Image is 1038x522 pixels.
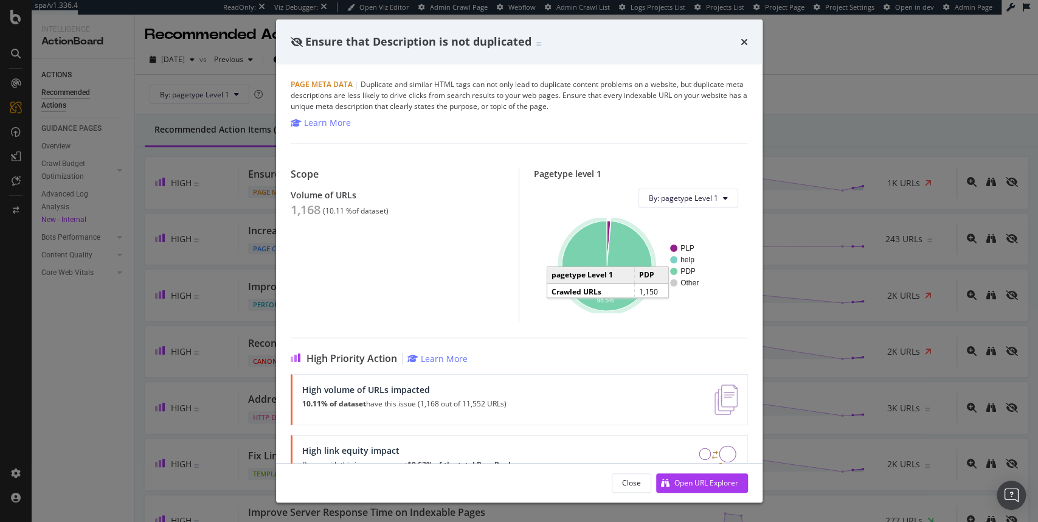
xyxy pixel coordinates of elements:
[302,385,507,395] div: High volume of URLs impacted
[291,79,748,112] div: Duplicate and similar HTML tags can not only lead to duplicate content problems on a website, but...
[649,193,718,203] span: By: pagetype Level 1
[674,478,738,488] div: Open URL Explorer
[407,353,468,364] a: Learn More
[355,79,359,89] span: |
[276,19,763,503] div: modal
[291,117,351,129] a: Learn More
[638,189,738,208] button: By: pagetype Level 1
[544,218,735,313] svg: A chart.
[656,473,748,493] button: Open URL Explorer
[680,256,694,264] text: help
[291,190,505,200] div: Volume of URLs
[306,353,397,364] span: High Priority Action
[291,203,320,217] div: 1,168
[622,478,641,488] div: Close
[699,445,737,476] img: DDxVyA23.png
[421,353,468,364] div: Learn More
[714,385,737,415] img: e5DMFwAAAABJRU5ErkJggg==
[291,169,505,180] div: Scope
[741,34,748,50] div: times
[612,473,651,493] button: Close
[536,42,541,46] img: Equal
[534,169,748,179] div: Pagetype level 1
[680,244,694,252] text: PLP
[302,461,513,469] p: Pages with this issue represent
[680,267,696,276] text: PDP
[323,207,389,215] div: ( 10.11 % of dataset )
[597,297,614,304] text: 98.5%
[304,117,351,129] div: Learn More
[291,79,353,89] span: Page Meta Data
[302,398,366,409] strong: 10.11% of dataset
[680,279,699,287] text: Other
[997,481,1026,510] div: Open Intercom Messenger
[291,37,303,47] div: eye-slash
[302,445,513,456] div: High link equity impact
[407,459,513,470] strong: 10.63% of the total PageRank
[305,34,531,49] span: Ensure that Description is not duplicated
[302,400,507,408] p: have this issue (1,168 out of 11,552 URLs)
